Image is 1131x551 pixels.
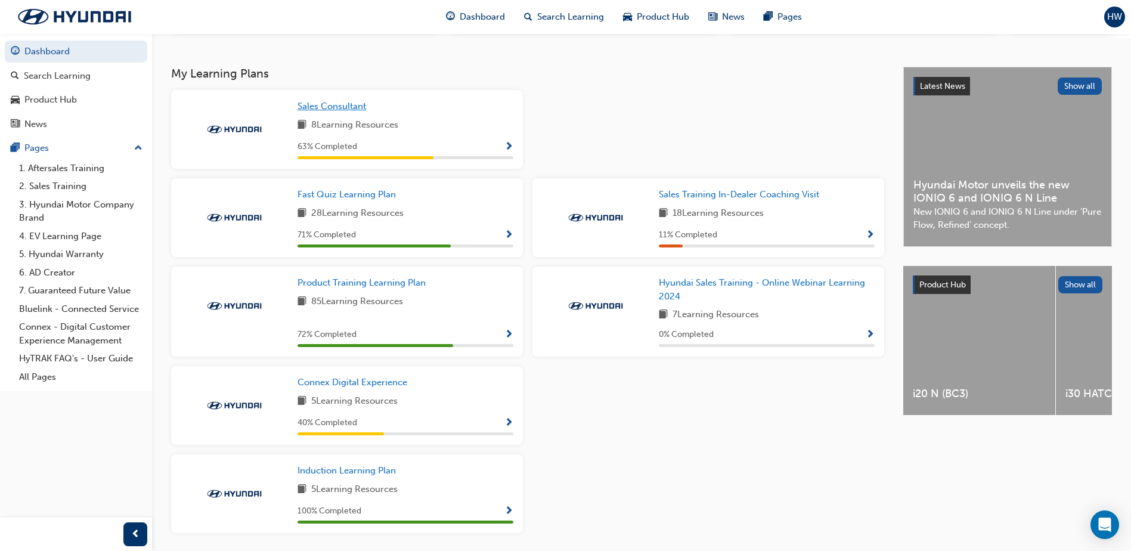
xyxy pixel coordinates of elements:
[1090,510,1119,539] div: Open Intercom Messenger
[171,67,884,81] h3: My Learning Plans
[14,159,147,178] a: 1. Aftersales Training
[913,178,1102,205] span: Hyundai Motor unveils the new IONIQ 6 and IONIQ 6 N Line
[777,10,802,24] span: Pages
[637,10,689,24] span: Product Hub
[14,196,147,227] a: 3. Hyundai Motor Company Brand
[298,328,357,342] span: 72 % Completed
[866,228,875,243] button: Show Progress
[903,67,1112,247] a: Latest NewsShow allHyundai Motor unveils the new IONIQ 6 and IONIQ 6 N LineNew IONIQ 6 and IONIQ ...
[1058,276,1103,293] button: Show all
[298,100,371,113] a: Sales Consultant
[14,245,147,264] a: 5. Hyundai Warranty
[1107,10,1122,24] span: HW
[866,230,875,241] span: Show Progress
[134,141,142,156] span: up-icon
[515,5,613,29] a: search-iconSearch Learning
[298,206,306,221] span: book-icon
[298,295,306,309] span: book-icon
[504,506,513,517] span: Show Progress
[866,327,875,342] button: Show Progress
[298,416,357,430] span: 40 % Completed
[298,228,356,242] span: 71 % Completed
[298,140,357,154] span: 63 % Completed
[202,400,267,411] img: Trak
[524,10,532,24] span: search-icon
[14,281,147,300] a: 7. Guaranteed Future Value
[24,93,77,107] div: Product Hub
[708,10,717,24] span: news-icon
[504,228,513,243] button: Show Progress
[913,77,1102,96] a: Latest NewsShow all
[311,206,404,221] span: 28 Learning Resources
[298,101,366,112] span: Sales Consultant
[504,330,513,340] span: Show Progress
[14,368,147,386] a: All Pages
[913,275,1102,295] a: Product HubShow all
[298,504,361,518] span: 100 % Completed
[613,5,699,29] a: car-iconProduct Hub
[563,300,628,312] img: Trak
[504,140,513,154] button: Show Progress
[659,277,865,302] span: Hyundai Sales Training - Online Webinar Learning 2024
[14,227,147,246] a: 4. EV Learning Page
[913,205,1102,232] span: New IONIQ 6 and IONIQ 6 N Line under ‘Pure Flow, Refined’ concept.
[311,118,398,133] span: 8 Learning Resources
[14,300,147,318] a: Bluelink - Connected Service
[311,394,398,409] span: 5 Learning Resources
[298,188,401,202] a: Fast Quiz Learning Plan
[5,89,147,111] a: Product Hub
[5,113,147,135] a: News
[504,504,513,519] button: Show Progress
[14,349,147,368] a: HyTRAK FAQ's - User Guide
[659,276,875,303] a: Hyundai Sales Training - Online Webinar Learning 2024
[311,295,403,309] span: 85 Learning Resources
[298,464,401,478] a: Induction Learning Plan
[5,41,147,63] a: Dashboard
[6,4,143,29] img: Trak
[659,189,819,200] span: Sales Training In-Dealer Coaching Visit
[11,119,20,130] span: news-icon
[920,81,965,91] span: Latest News
[14,264,147,282] a: 6. AD Creator
[1104,7,1125,27] button: HW
[5,137,147,159] button: Pages
[446,10,455,24] span: guage-icon
[913,387,1046,401] span: i20 N (BC3)
[436,5,515,29] a: guage-iconDashboard
[24,141,49,155] div: Pages
[1058,78,1102,95] button: Show all
[659,206,668,221] span: book-icon
[659,228,717,242] span: 11 % Completed
[754,5,811,29] a: pages-iconPages
[563,212,628,224] img: Trak
[460,10,505,24] span: Dashboard
[673,206,764,221] span: 18 Learning Resources
[504,327,513,342] button: Show Progress
[504,416,513,431] button: Show Progress
[298,376,412,389] a: Connex Digital Experience
[202,300,267,312] img: Trak
[5,65,147,87] a: Search Learning
[504,418,513,429] span: Show Progress
[14,318,147,349] a: Connex - Digital Customer Experience Management
[5,38,147,137] button: DashboardSearch LearningProduct HubNews
[504,230,513,241] span: Show Progress
[298,277,426,288] span: Product Training Learning Plan
[202,212,267,224] img: Trak
[202,488,267,500] img: Trak
[919,280,966,290] span: Product Hub
[131,527,140,542] span: prev-icon
[722,10,745,24] span: News
[504,142,513,153] span: Show Progress
[11,143,20,154] span: pages-icon
[659,328,714,342] span: 0 % Completed
[24,117,47,131] div: News
[623,10,632,24] span: car-icon
[24,69,91,83] div: Search Learning
[298,189,396,200] span: Fast Quiz Learning Plan
[298,276,430,290] a: Product Training Learning Plan
[11,47,20,57] span: guage-icon
[298,465,396,476] span: Induction Learning Plan
[298,394,306,409] span: book-icon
